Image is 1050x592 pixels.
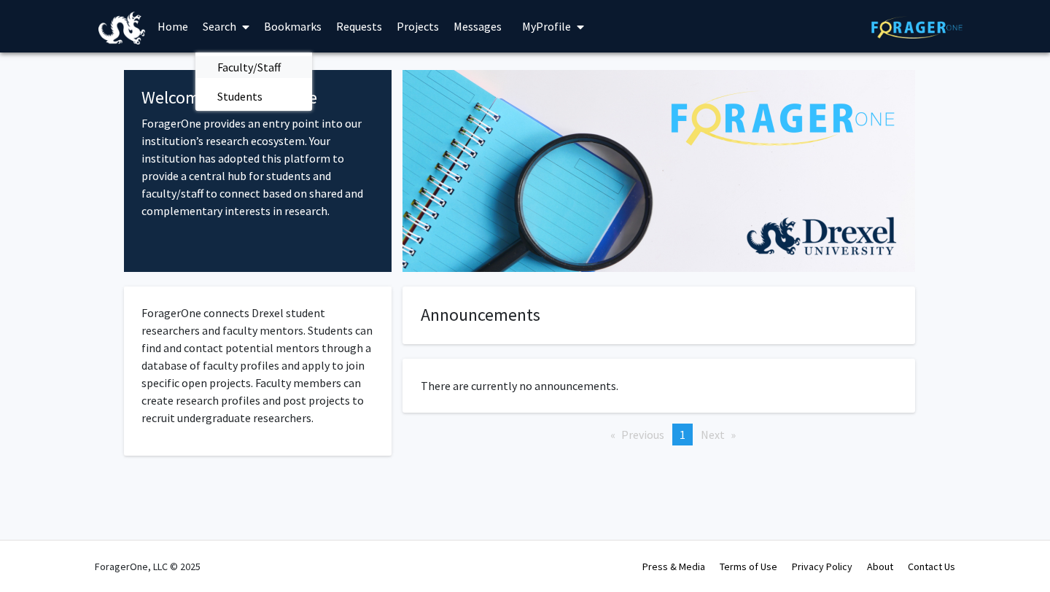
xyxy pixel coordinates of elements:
a: Contact Us [908,560,955,573]
iframe: Chat [11,526,62,581]
a: Projects [389,1,446,52]
span: 1 [680,427,685,442]
img: Drexel University Logo [98,12,145,44]
div: ForagerOne, LLC © 2025 [95,541,201,592]
a: Messages [446,1,509,52]
span: Previous [621,427,664,442]
a: Students [195,85,312,107]
h4: Announcements [421,305,897,326]
a: Press & Media [642,560,705,573]
p: There are currently no announcements. [421,377,897,394]
h4: Welcome to ForagerOne [141,87,374,109]
img: Cover Image [402,70,915,272]
p: ForagerOne connects Drexel student researchers and faculty mentors. Students can find and contact... [141,304,374,427]
span: Faculty/Staff [195,52,303,82]
a: Terms of Use [720,560,777,573]
a: About [867,560,893,573]
span: My Profile [522,19,571,34]
a: Home [150,1,195,52]
span: Students [195,82,284,111]
span: Next [701,427,725,442]
a: Search [195,1,257,52]
a: Faculty/Staff [195,56,312,78]
a: Bookmarks [257,1,329,52]
img: ForagerOne Logo [871,16,962,39]
a: Privacy Policy [792,560,852,573]
ul: Pagination [402,424,915,445]
a: Requests [329,1,389,52]
p: ForagerOne provides an entry point into our institution’s research ecosystem. Your institution ha... [141,114,374,219]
